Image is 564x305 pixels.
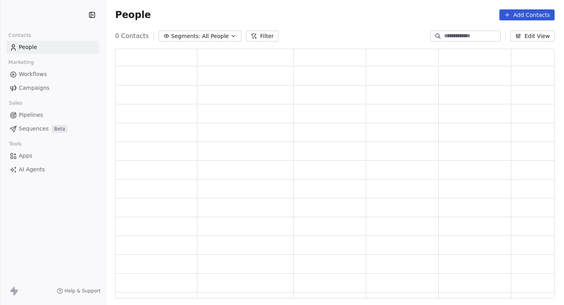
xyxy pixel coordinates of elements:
[115,31,149,41] span: 0 Contacts
[5,56,37,68] span: Marketing
[6,163,99,176] a: AI Agents
[499,9,555,20] button: Add Contacts
[6,41,99,54] a: People
[52,125,67,133] span: Beta
[19,152,33,160] span: Apps
[5,97,26,109] span: Sales
[6,109,99,122] a: Pipelines
[19,111,43,119] span: Pipelines
[5,29,34,41] span: Contacts
[19,125,49,133] span: Sequences
[171,32,201,40] span: Segments:
[19,43,37,51] span: People
[6,82,99,94] a: Campaigns
[510,31,555,42] button: Edit View
[115,9,151,21] span: People
[6,149,99,162] a: Apps
[6,122,99,135] a: SequencesBeta
[246,31,278,42] button: Filter
[65,288,101,294] span: Help & Support
[19,165,45,174] span: AI Agents
[19,70,47,78] span: Workflows
[5,138,25,150] span: Tools
[6,68,99,81] a: Workflows
[202,32,229,40] span: All People
[19,84,49,92] span: Campaigns
[57,288,101,294] a: Help & Support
